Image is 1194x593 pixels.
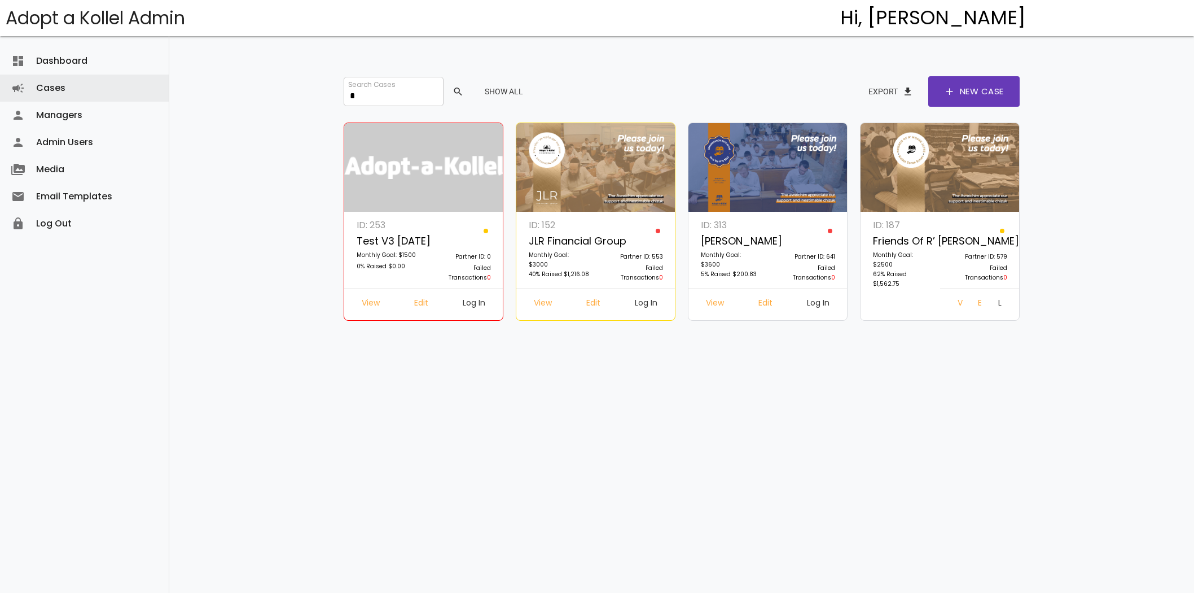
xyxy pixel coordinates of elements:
[602,263,663,282] p: Failed Transactions
[866,217,940,294] a: ID: 187 Friends of R’ [PERSON_NAME] Monthly Goal: $2500 62% Raised $1,562.75
[946,263,1007,282] p: Failed Transactions
[949,294,969,315] a: View
[989,294,1011,315] a: Log In
[873,233,934,250] p: Friends of R’ [PERSON_NAME]
[688,123,847,212] img: 3NRdFJZAPv.IJYuEOXcbM.jpg
[626,294,666,315] a: Log In
[344,123,503,212] img: logonobg.png
[944,76,955,107] span: add
[602,252,663,263] p: Partner ID: 553
[529,269,590,281] p: 40% Raised $1,216.08
[353,294,389,315] a: View
[357,233,418,250] p: Test V3 [DATE]
[430,252,491,263] p: Partner ID: 0
[659,273,663,282] span: 0
[11,183,25,210] i: email
[522,217,595,288] a: ID: 152 JLR Financial Group Monthly Goal: $3000 40% Raised $1,216.08
[873,250,934,269] p: Monthly Goal: $2500
[831,273,835,282] span: 0
[350,217,423,288] a: ID: 253 Test V3 [DATE] Monthly Goal: $1500 0% Raised $0.00
[357,261,418,273] p: 0% Raised $0.00
[774,263,835,282] p: Failed Transactions
[444,81,471,102] button: search
[873,217,934,233] p: ID: 187
[928,76,1020,107] a: addNew Case
[11,156,25,183] i: perm_media
[453,81,464,102] span: search
[840,7,1026,29] h4: Hi, [PERSON_NAME]
[487,273,491,282] span: 0
[694,217,767,288] a: ID: 313 [PERSON_NAME] Monthly Goal: $3600 5% Raised $200.83
[946,252,1007,263] p: Partner ID: 579
[11,47,25,75] i: dashboard
[529,250,590,269] p: Monthly Goal: $3000
[701,233,762,250] p: [PERSON_NAME]
[11,75,25,102] i: campaign
[405,294,437,315] a: Edit
[701,269,762,281] p: 5% Raised $200.83
[476,81,532,102] button: Show All
[516,123,675,212] img: pa6SgOTzD8.NaH4n2SfIU.jpg
[11,210,25,237] i: lock
[873,269,934,289] p: 62% Raised $1,562.75
[774,252,835,263] p: Partner ID: 641
[11,129,25,156] i: person
[768,217,841,288] a: Partner ID: 641 Failed Transactions0
[861,123,1019,212] img: FNySDxKbmL.V6XyMpnjlR.png
[357,217,418,233] p: ID: 253
[11,102,25,129] i: person
[902,81,914,102] span: file_download
[859,81,923,102] button: Exportfile_download
[577,294,609,315] a: Edit
[525,294,561,315] a: View
[529,217,590,233] p: ID: 152
[940,217,1013,288] a: Partner ID: 579 Failed Transactions0
[1003,273,1007,282] span: 0
[357,250,418,261] p: Monthly Goal: $1500
[430,263,491,282] p: Failed Transactions
[798,294,839,315] a: Log In
[529,233,590,250] p: JLR Financial Group
[701,250,762,269] p: Monthly Goal: $3600
[969,294,989,315] a: Edit
[454,294,494,315] a: Log In
[697,294,733,315] a: View
[701,217,762,233] p: ID: 313
[596,217,669,288] a: Partner ID: 553 Failed Transactions0
[749,294,782,315] a: Edit
[424,217,497,288] a: Partner ID: 0 Failed Transactions0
